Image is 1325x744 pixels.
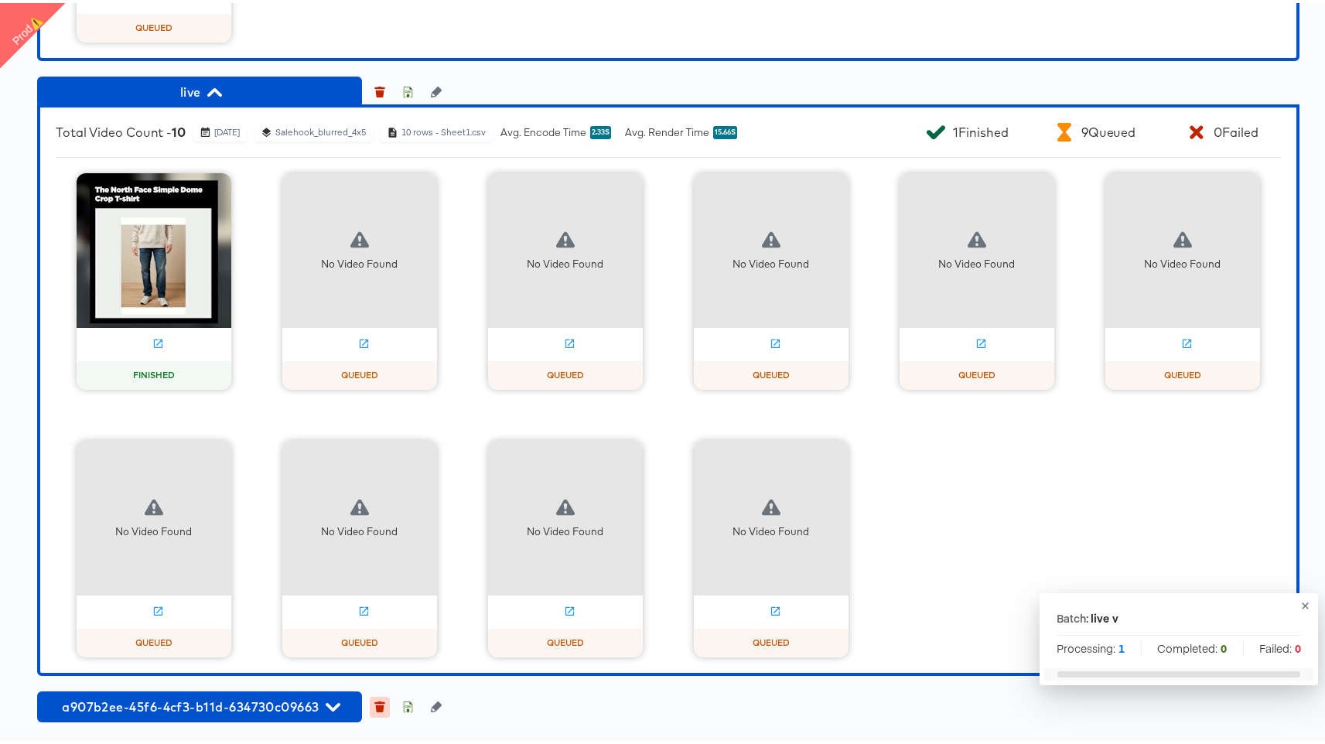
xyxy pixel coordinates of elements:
span: QUEUED [746,367,796,379]
div: No Video Found [733,254,810,268]
div: 10 rows - Sheet1.csv [401,124,487,135]
span: QUEUED [129,19,179,32]
span: QUEUED [746,634,796,647]
span: QUEUED [1158,367,1207,379]
span: Processing: [1057,637,1125,653]
div: Avg. Encode Time [500,122,617,137]
span: QUEUED [335,367,384,379]
div: No Video Found [528,521,604,536]
strong: 1 [1118,637,1125,653]
strong: 0 [1221,637,1227,653]
span: 15.66s [713,125,737,135]
button: a907b2ee-45f6-4cf3-b11d-634730c09663 [37,688,362,719]
strong: 0 [1295,637,1301,653]
div: Total Video Count - [56,121,186,137]
span: QUEUED [129,634,179,647]
div: live v [1091,607,1118,623]
span: QUEUED [541,367,590,379]
span: Completed: [1157,637,1227,653]
div: No Video Found [322,254,398,268]
span: 2.33s [590,125,611,135]
span: Failed: [1259,637,1301,653]
button: live [37,73,362,104]
span: QUEUED [952,367,1002,379]
div: No Video Found [322,521,398,536]
div: Avg. Render Time [625,122,743,137]
span: FINISHED [127,367,181,379]
div: 0 Failed [1214,121,1258,137]
span: QUEUED [541,634,590,647]
div: 9 Queued [1081,121,1135,137]
div: Salehook_blurred_4x5 [275,124,367,135]
span: a907b2ee-45f6-4cf3-b11d-634730c09663 [45,693,354,715]
div: No Video Found [1145,254,1221,268]
div: No Video Found [116,521,193,536]
span: QUEUED [335,634,384,647]
b: 10 [172,121,186,137]
div: No Video Found [528,254,604,268]
p: Batch: [1057,607,1088,623]
img: thumbnail [77,170,231,325]
div: No Video Found [939,254,1016,268]
div: 1 Finished [953,121,1008,137]
span: live [45,78,354,100]
div: No Video Found [733,521,810,536]
div: [DATE] [213,124,241,135]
